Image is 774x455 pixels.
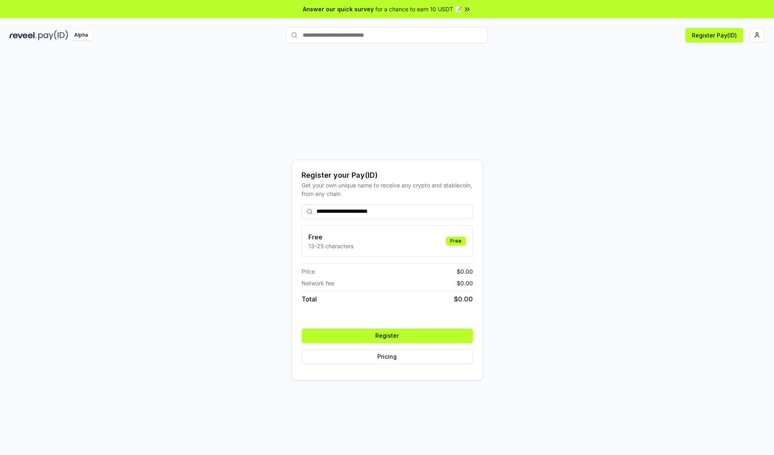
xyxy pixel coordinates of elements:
[302,279,334,287] span: Network fee
[302,170,473,181] div: Register your Pay(ID)
[446,237,466,245] div: Free
[308,232,354,242] h3: Free
[457,279,473,287] span: $ 0.00
[10,30,37,40] img: reveel_dark
[457,267,473,276] span: $ 0.00
[38,30,68,40] img: pay_id
[375,5,462,13] span: for a chance to earn 10 USDT 📝
[454,294,473,304] span: $ 0.00
[302,267,315,276] span: Price
[302,294,317,304] span: Total
[302,328,473,343] button: Register
[302,349,473,364] button: Pricing
[685,28,743,42] button: Register Pay(ID)
[303,5,374,13] span: Answer our quick survey
[70,30,92,40] div: Alpha
[308,242,354,250] p: 13-25 characters
[302,181,473,198] div: Get your own unique name to receive any crypto and stablecoin, from any chain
